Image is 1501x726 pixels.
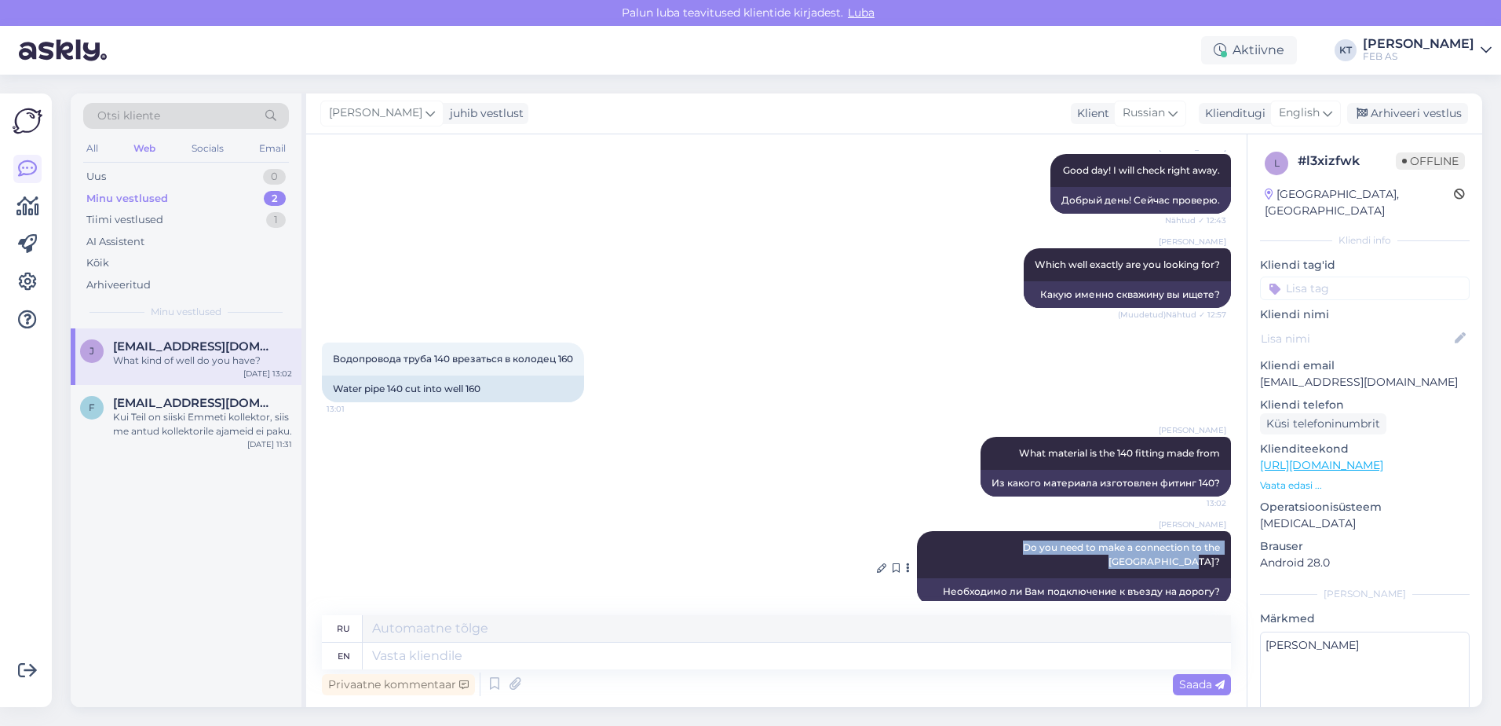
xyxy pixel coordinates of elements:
div: Water pipe 140 cut into well 160 [322,376,584,402]
img: Askly Logo [13,106,42,136]
div: # l3xizfwk [1298,152,1396,170]
p: Kliendi nimi [1260,306,1470,323]
div: Какую именно скважину вы ищете? [1024,281,1231,308]
span: What material is the 140 fitting made from [1019,447,1220,459]
p: Operatsioonisüsteem [1260,499,1470,515]
input: Lisa tag [1260,277,1470,300]
div: [DATE] 11:31 [247,438,292,450]
div: 0 [263,169,286,185]
div: 2 [264,191,286,207]
span: Otsi kliente [97,108,160,124]
div: ru [337,615,350,642]
div: [GEOGRAPHIC_DATA], [GEOGRAPHIC_DATA] [1265,186,1454,219]
span: (Muudetud) Nähtud ✓ 12:57 [1118,309,1226,321]
div: Добрый день! Сейчас проверю. [1050,187,1231,214]
span: Nähtud ✓ 12:43 [1165,214,1226,226]
div: Tiimi vestlused [86,212,163,228]
span: [PERSON_NAME] [1159,424,1226,436]
p: Android 28.0 [1260,555,1470,571]
div: AI Assistent [86,234,144,250]
span: f [89,401,95,413]
span: j [89,345,94,357]
span: Russian [1123,104,1165,122]
div: juhib vestlust [444,105,524,122]
a: [URL][DOMAIN_NAME] [1260,458,1383,472]
div: Arhiveeritud [86,277,151,293]
span: Водопровода труба 140 врезаться в колодец 160 [333,353,573,365]
p: Kliendi tag'id [1260,257,1470,273]
p: [EMAIL_ADDRESS][DOMAIN_NAME] [1260,374,1470,390]
input: Lisa nimi [1261,330,1452,347]
a: [PERSON_NAME]FEB AS [1363,38,1492,63]
span: Minu vestlused [151,305,221,319]
div: Необходимо ли Вам подключение к въезду на дорогу? [917,578,1231,605]
div: Socials [188,138,227,159]
span: Good day! I will check right away. [1063,164,1220,176]
p: [MEDICAL_DATA] [1260,515,1470,532]
span: English [1279,104,1320,122]
span: felikavendel35@gmail.com [113,396,276,410]
div: Klienditugi [1199,105,1265,122]
span: 13:01 [327,403,385,415]
div: Kui Teil on siiski Emmeti kollektor, siis me antud kollektorile ajameid ei paku. [113,410,292,438]
div: Privaatne kommentaar [322,674,475,695]
div: Minu vestlused [86,191,168,207]
p: Vaata edasi ... [1260,478,1470,493]
div: All [83,138,101,159]
span: [PERSON_NAME] [1159,519,1226,530]
span: [PERSON_NAME] [1159,236,1226,247]
div: 1 [266,212,286,228]
div: Web [130,138,159,159]
span: 13:02 [1167,497,1226,509]
span: [PERSON_NAME] [329,104,422,122]
div: Küsi telefoninumbrit [1260,413,1386,434]
div: Klient [1071,105,1109,122]
div: en [338,643,350,669]
div: KT [1335,39,1357,61]
div: [DATE] 13:02 [243,368,292,379]
span: Which well exactly are you looking for? [1035,258,1220,270]
p: Brauser [1260,538,1470,555]
p: Märkmed [1260,610,1470,627]
div: Email [256,138,289,159]
span: juliaabolina@gmail.com [113,339,276,354]
div: [PERSON_NAME] [1260,587,1470,601]
p: Klienditeekond [1260,441,1470,457]
div: Kliendi info [1260,233,1470,247]
span: Offline [1396,152,1465,170]
div: [PERSON_NAME] [1363,38,1474,50]
div: Aktiivne [1201,36,1297,64]
span: Luba [843,5,879,20]
div: What kind of well do you have? [113,354,292,368]
span: Do you need to make a connection to the [GEOGRAPHIC_DATA]? [1023,541,1222,567]
div: Из какого материала изготовлен фитинг 140? [981,470,1231,497]
div: Kõik [86,255,109,271]
div: Arhiveeri vestlus [1347,103,1468,124]
p: Kliendi email [1260,357,1470,374]
p: Kliendi telefon [1260,397,1470,413]
span: l [1274,157,1280,169]
span: Saada [1179,677,1225,691]
div: FEB AS [1363,50,1474,63]
div: Uus [86,169,106,185]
